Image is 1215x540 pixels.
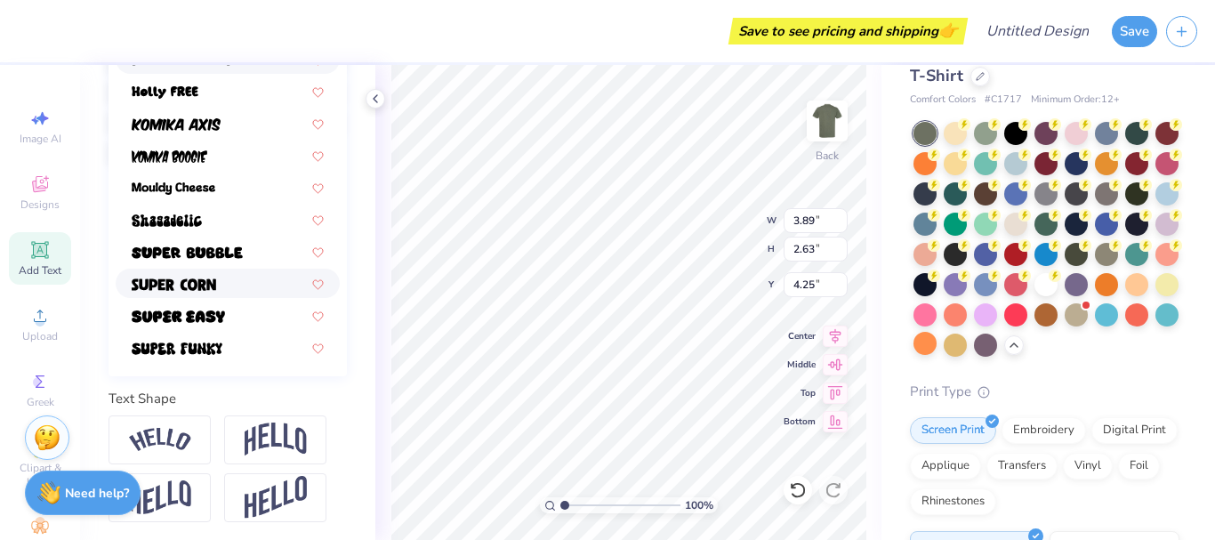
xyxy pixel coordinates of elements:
img: Super Easy [132,310,225,323]
div: Text Shape [109,389,347,409]
img: Arch [245,423,307,456]
img: Super Bubble [132,246,243,259]
input: Untitled Design [972,13,1103,49]
span: # C1717 [985,93,1022,108]
img: Super Corn [132,278,216,291]
div: Digital Print [1091,417,1178,444]
span: Greek [27,395,54,409]
div: Transfers [986,453,1058,480]
div: Foil [1118,453,1160,480]
div: Applique [910,453,981,480]
span: Center [784,330,816,343]
div: Screen Print [910,417,996,444]
span: Bottom [784,415,816,428]
span: Middle [784,359,816,371]
img: Mouldy Cheese [132,182,215,195]
img: Komika Boogie [132,150,207,163]
span: Comfort Colors [910,93,976,108]
span: 100 % [685,497,713,513]
button: Save [1112,16,1157,47]
img: Holly FREE [132,86,198,99]
span: 👉 [938,20,958,41]
strong: Need help? [65,485,129,502]
img: Komika Axis [132,118,221,131]
span: Minimum Order: 12 + [1031,93,1120,108]
div: Rhinestones [910,488,996,515]
img: Super Funky [132,343,222,355]
div: Save to see pricing and shipping [733,18,963,44]
span: Upload [22,329,58,343]
img: Shagadelic [132,214,202,227]
span: Add Text [19,263,61,278]
div: Vinyl [1063,453,1113,480]
span: Clipart & logos [9,461,71,489]
img: Arc [129,428,191,452]
img: Rise [245,476,307,520]
div: Print Type [910,382,1179,402]
img: Back [809,103,845,139]
div: Embroidery [1002,417,1086,444]
span: Image AI [20,132,61,146]
div: Back [816,148,839,164]
img: Flag [129,480,191,515]
span: Top [784,387,816,399]
span: Designs [20,197,60,212]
